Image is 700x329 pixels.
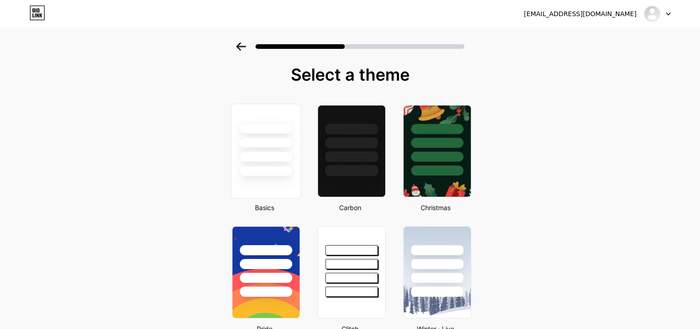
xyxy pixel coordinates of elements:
[524,9,636,19] div: [EMAIL_ADDRESS][DOMAIN_NAME]
[229,203,300,212] div: Basics
[400,203,471,212] div: Christmas
[228,65,472,84] div: Select a theme
[643,5,661,23] img: oshinwebsolution
[315,203,386,212] div: Carbon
